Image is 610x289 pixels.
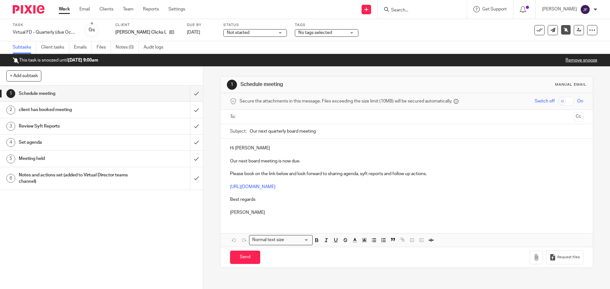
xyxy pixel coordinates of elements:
div: Mark as done [190,86,203,102]
a: Emails [74,41,92,54]
img: Pixie [13,5,44,14]
div: 1 [227,80,237,90]
a: Settings [168,6,185,12]
p: [PERSON_NAME] Clicks Ltd [115,29,166,36]
button: Request files [546,250,583,265]
a: Files [97,41,111,54]
label: Status [223,23,287,28]
span: Cooper Clicks Ltd [115,29,166,36]
div: Mark as done [190,135,203,150]
div: 3 [6,122,15,131]
label: Due by [187,23,215,28]
label: To: [230,114,237,120]
div: Mark as done [190,167,203,190]
a: [URL][DOMAIN_NAME] [230,185,275,189]
p: Hi [PERSON_NAME] [230,145,583,151]
a: Remove snooze [561,25,571,35]
a: Remove snooze [566,58,597,62]
a: Send new email to Cooper Clicks Ltd [548,25,558,35]
a: Work [59,6,70,12]
small: /6 [91,29,95,32]
input: Search [390,8,448,13]
i: Open client page [169,30,174,35]
a: Notes (0) [116,41,139,54]
a: Clients [99,6,113,12]
b: [DATE] 9:00am [68,58,98,62]
label: Subject: [230,128,247,135]
div: 5 [6,154,15,163]
p: Please book on the link below and look forward to sharing agenda, syft reports and follow up acti... [230,171,583,177]
span: On [577,98,583,104]
a: Client tasks [41,41,69,54]
span: [DATE] [187,30,200,35]
label: Tags [295,23,358,28]
button: + Add subtask [6,70,41,81]
a: Team [123,6,133,12]
h1: Schedule meeting [19,89,129,98]
div: 4 [6,138,15,147]
label: Task [13,23,76,28]
a: Email [79,6,90,12]
div: Mark as done [190,118,203,134]
label: Client [115,23,179,28]
h1: client has booked meeting [19,105,129,115]
div: 6 [6,174,15,183]
img: svg%3E [580,4,590,15]
p: [PERSON_NAME] [542,6,577,12]
span: Normal text size [251,237,285,243]
div: Mark as done [190,151,203,167]
div: 1 [6,89,15,98]
h1: Schedule meeting [241,81,420,88]
p: This task is snoozed until [13,57,98,63]
h1: Notes and actions set (added to Virtual Director teams channel) [19,170,129,187]
p: Best regards [230,196,583,203]
div: 0 [89,26,95,34]
a: Reports [143,6,159,12]
span: Switch off [535,98,555,104]
span: Secure the attachments in this message. Files exceeding the size limit (10MB) will be secured aut... [240,98,452,104]
p: [PERSON_NAME] [230,209,583,216]
input: Search for option [286,237,309,243]
span: Request files [557,255,580,260]
input: Send [230,251,260,264]
span: No tags selected [298,30,332,35]
div: Virtual FD - Quarterly (due Oct/Nov) [13,29,76,36]
div: Mark as done [190,102,203,118]
span: Get Support [482,7,507,11]
span: Not started [227,30,249,35]
h1: Meeting held [19,154,129,163]
h1: Set agenda [19,138,129,147]
h1: Review Syft Reports [19,122,129,131]
a: Subtasks [13,41,36,54]
div: 2 [6,106,15,115]
p: Our next board meeting is now due. [230,158,583,164]
button: Cc [574,112,583,122]
a: Audit logs [144,41,168,54]
i: Files are stored in Pixie and a secure link is sent to the message recipient. [454,99,458,104]
a: Reassign task [574,25,584,35]
div: Search for option [249,235,313,245]
div: Manual email [555,82,586,87]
